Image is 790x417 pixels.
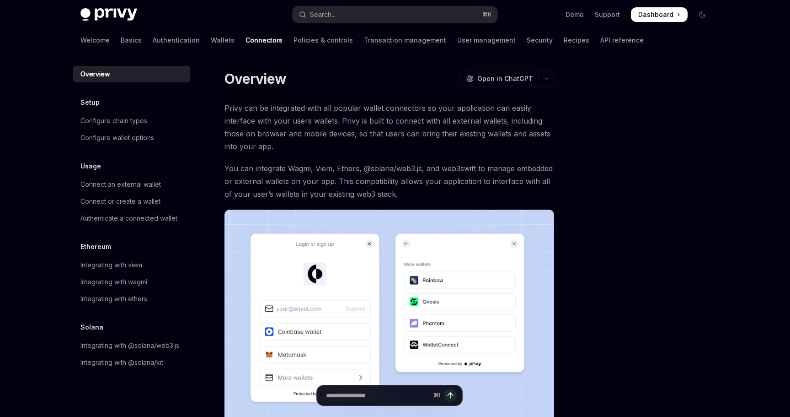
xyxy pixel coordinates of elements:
[73,66,190,82] a: Overview
[310,9,336,20] div: Search...
[80,29,110,51] a: Welcome
[73,130,190,146] a: Configure wallet options
[564,29,589,51] a: Recipes
[631,7,688,22] a: Dashboard
[80,276,147,287] div: Integrating with wagmi
[80,293,147,304] div: Integrating with ethers
[460,71,539,87] button: Open in ChatGPT
[73,210,190,227] a: Authenticate a connected wallet
[224,102,554,153] span: Privy can be integrated with all popular wallet connectors so your application can easily interfa...
[294,29,353,51] a: Policies & controls
[477,74,533,83] span: Open in ChatGPT
[73,176,190,193] a: Connect an external wallet
[246,29,283,51] a: Connectors
[457,29,516,51] a: User management
[600,29,644,51] a: API reference
[695,7,710,22] button: Toggle dark mode
[527,29,553,51] a: Security
[80,241,111,252] h5: Ethereum
[73,354,190,371] a: Integrating with @solana/kit
[121,29,142,51] a: Basics
[211,29,235,51] a: Wallets
[80,132,154,143] div: Configure wallet options
[293,6,497,23] button: Open search
[73,291,190,307] a: Integrating with ethers
[566,10,584,19] a: Demo
[80,8,137,21] img: dark logo
[364,29,446,51] a: Transaction management
[80,260,142,271] div: Integrating with viem
[80,179,161,190] div: Connect an external wallet
[73,257,190,273] a: Integrating with viem
[73,337,190,354] a: Integrating with @solana/web3.js
[80,161,101,172] h5: Usage
[80,115,147,126] div: Configure chain types
[73,193,190,210] a: Connect or create a wallet
[80,69,110,80] div: Overview
[80,196,160,207] div: Connect or create a wallet
[80,322,103,333] h5: Solana
[595,10,620,19] a: Support
[80,97,100,108] h5: Setup
[73,274,190,290] a: Integrating with wagmi
[444,389,457,402] button: Send message
[153,29,200,51] a: Authentication
[224,162,554,200] span: You can integrate Wagmi, Viem, Ethers, @solana/web3.js, and web3swift to manage embedded or exter...
[80,357,163,368] div: Integrating with @solana/kit
[73,113,190,129] a: Configure chain types
[326,385,430,406] input: Ask a question...
[638,10,673,19] span: Dashboard
[482,11,492,18] span: ⌘ K
[224,70,286,87] h1: Overview
[80,213,177,224] div: Authenticate a connected wallet
[80,340,179,351] div: Integrating with @solana/web3.js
